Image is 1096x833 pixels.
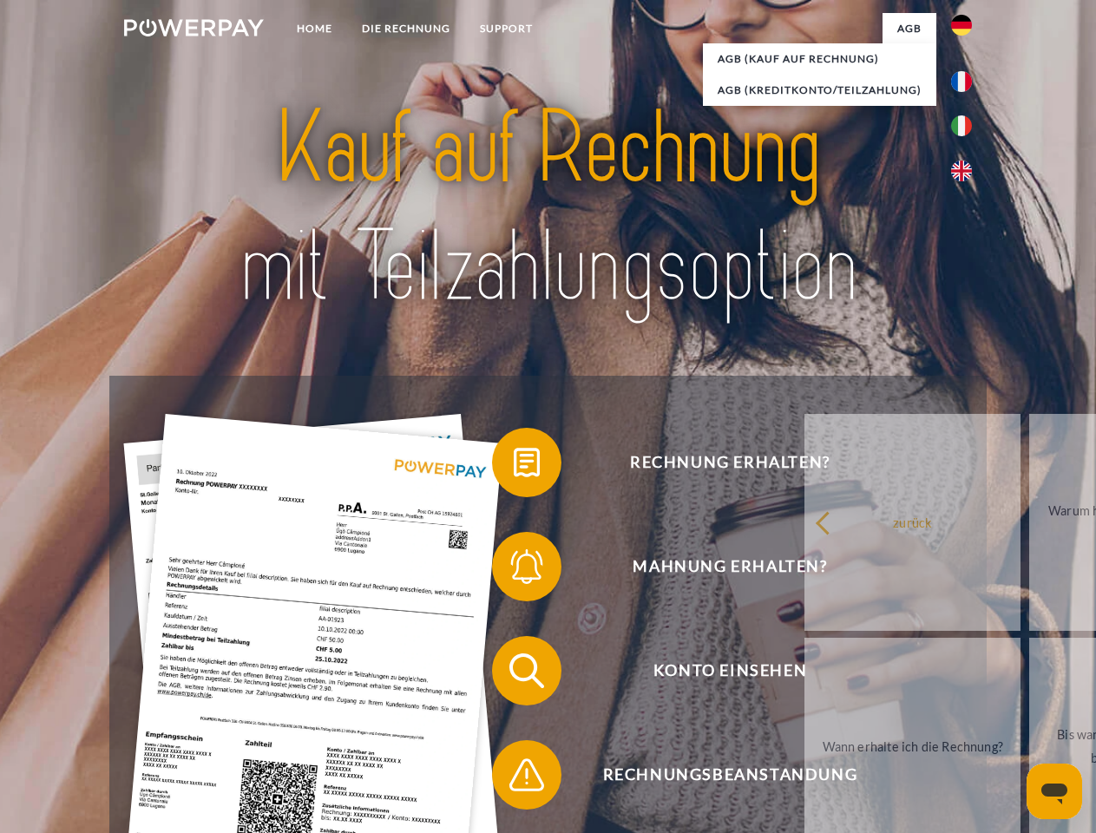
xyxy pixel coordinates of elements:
[951,15,972,36] img: de
[815,510,1010,534] div: zurück
[124,19,264,36] img: logo-powerpay-white.svg
[166,83,930,332] img: title-powerpay_de.svg
[465,13,548,44] a: SUPPORT
[505,441,548,484] img: qb_bill.svg
[517,428,942,497] span: Rechnung erhalten?
[1027,764,1082,819] iframe: Schaltfläche zum Öffnen des Messaging-Fensters
[517,532,942,601] span: Mahnung erhalten?
[517,636,942,705] span: Konto einsehen
[347,13,465,44] a: DIE RECHNUNG
[492,428,943,497] button: Rechnung erhalten?
[703,75,936,106] a: AGB (Kreditkonto/Teilzahlung)
[951,161,972,181] img: en
[703,43,936,75] a: AGB (Kauf auf Rechnung)
[815,734,1010,758] div: Wann erhalte ich die Rechnung?
[951,71,972,92] img: fr
[517,740,942,810] span: Rechnungsbeanstandung
[282,13,347,44] a: Home
[951,115,972,136] img: it
[492,636,943,705] button: Konto einsehen
[492,532,943,601] button: Mahnung erhalten?
[505,649,548,692] img: qb_search.svg
[492,740,943,810] button: Rechnungsbeanstandung
[883,13,936,44] a: agb
[505,545,548,588] img: qb_bell.svg
[505,753,548,797] img: qb_warning.svg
